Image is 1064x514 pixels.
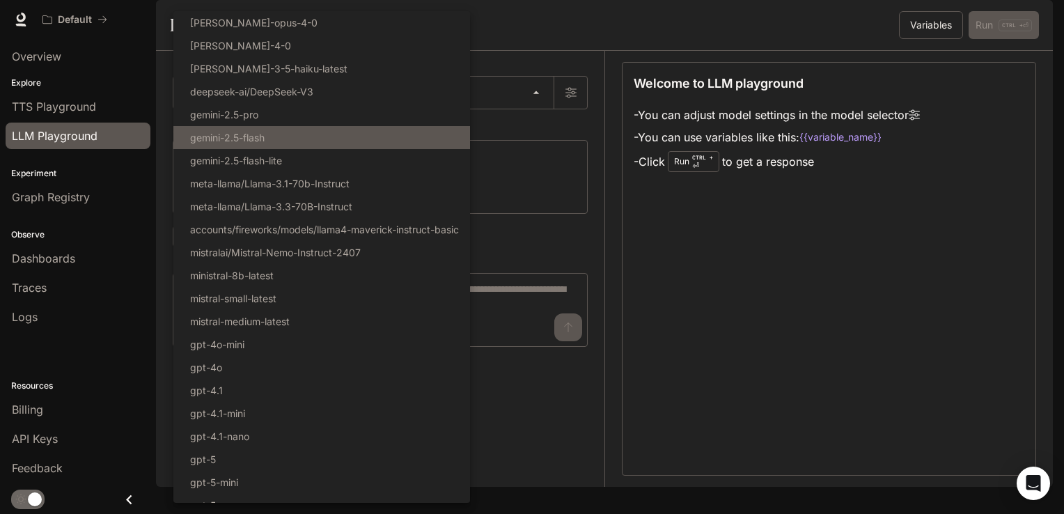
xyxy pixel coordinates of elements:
[190,153,282,168] p: gemini-2.5-flash-lite
[190,383,223,398] p: gpt-4.1
[190,38,291,53] p: [PERSON_NAME]-4-0
[190,199,352,214] p: meta-llama/Llama-3.3-70B-Instruct
[190,176,350,191] p: meta-llama/Llama-3.1-70b-Instruct
[190,337,244,352] p: gpt-4o-mini
[190,291,276,306] p: mistral-small-latest
[190,498,242,513] p: gpt-5-nano
[190,15,318,30] p: [PERSON_NAME]-opus-4-0
[190,475,238,490] p: gpt-5-mini
[190,452,216,467] p: gpt-5
[190,130,265,145] p: gemini-2.5-flash
[190,268,274,283] p: ministral-8b-latest
[190,107,258,122] p: gemini-2.5-pro
[190,245,361,260] p: mistralai/Mistral-Nemo-Instruct-2407
[190,314,290,329] p: mistral-medium-latest
[190,61,347,76] p: [PERSON_NAME]-3-5-haiku-latest
[190,406,245,421] p: gpt-4.1-mini
[190,222,459,237] p: accounts/fireworks/models/llama4-maverick-instruct-basic
[190,360,222,375] p: gpt-4o
[190,429,249,444] p: gpt-4.1-nano
[190,84,313,99] p: deepseek-ai/DeepSeek-V3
